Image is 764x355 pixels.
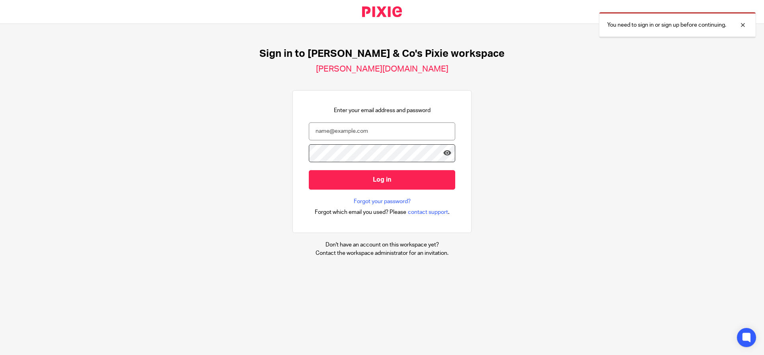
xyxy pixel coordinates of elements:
[334,107,431,114] p: Enter your email address and password
[309,170,455,190] input: Log in
[315,208,450,217] div: .
[259,48,505,60] h1: Sign in to [PERSON_NAME] & Co's Pixie workspace
[316,64,448,74] h2: [PERSON_NAME][DOMAIN_NAME]
[607,21,726,29] p: You need to sign in or sign up before continuing.
[316,249,448,257] p: Contact the workspace administrator for an invitation.
[408,208,448,216] span: contact support
[316,241,448,249] p: Don't have an account on this workspace yet?
[315,208,406,216] span: Forgot which email you used? Please
[309,122,455,140] input: name@example.com
[354,198,411,206] a: Forgot your password?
